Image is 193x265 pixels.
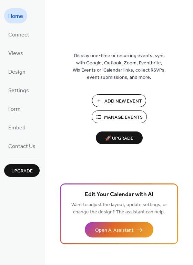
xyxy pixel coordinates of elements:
a: Views [4,45,27,61]
span: Design [8,67,26,78]
span: Views [8,48,23,59]
span: Display one-time or recurring events, sync with Google, Outlook, Zoom, Eventbrite, Wix Events or ... [73,52,166,81]
button: 🚀 Upgrade [96,131,143,144]
span: Contact Us [8,141,35,152]
a: Settings [4,83,33,98]
a: Embed [4,120,30,135]
span: Upgrade [11,168,33,175]
a: Connect [4,27,33,42]
span: Want to adjust the layout, update settings, or change the design? The assistant can help. [71,200,167,217]
span: 🚀 Upgrade [100,134,139,143]
a: Home [4,8,27,23]
span: Home [8,11,23,22]
a: Design [4,64,30,79]
button: Upgrade [4,164,40,177]
button: Open AI Assistant [85,222,153,237]
button: Manage Events [92,110,147,123]
span: Settings [8,85,29,96]
span: Form [8,104,21,115]
span: Manage Events [104,114,143,121]
span: Add New Event [104,98,142,105]
span: Edit Your Calendar with AI [85,190,153,200]
button: Add New Event [92,94,146,107]
a: Form [4,101,25,116]
span: Embed [8,123,26,134]
a: Contact Us [4,138,40,153]
span: Open AI Assistant [95,227,133,234]
span: Connect [8,30,29,41]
